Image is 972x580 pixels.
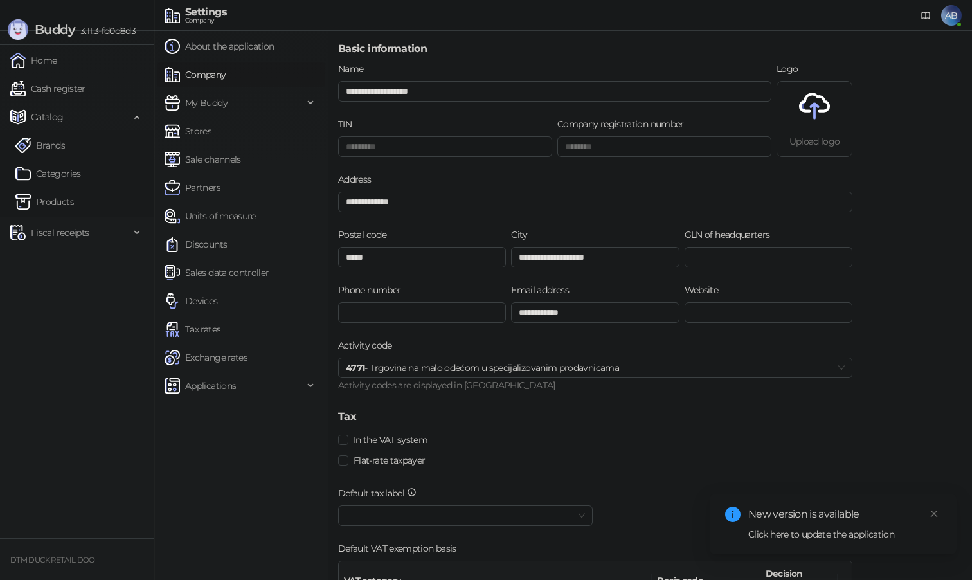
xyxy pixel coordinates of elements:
a: Units of measure [165,203,256,229]
span: info-circle [725,507,741,522]
div: Settings [185,7,227,17]
a: Discounts [165,231,227,257]
input: Phone number [338,302,506,323]
label: Activity code [338,338,400,352]
label: Website [685,283,726,297]
div: Activity codes are displayed in [GEOGRAPHIC_DATA] [338,378,852,394]
a: Sales data controller [165,260,269,285]
label: Name [338,62,372,76]
span: Buddy [35,22,75,37]
label: Email address [511,283,577,297]
img: Artikli [15,194,31,210]
input: Postal code [338,247,506,267]
span: My Buddy [185,90,228,116]
a: Brands [15,132,65,158]
a: Exchange rates [165,345,248,370]
div: Click here to update the application [748,527,941,541]
span: Upload logo [777,82,852,158]
a: Close [927,507,941,521]
label: Postal code [338,228,394,242]
label: Address [338,172,379,186]
a: Company [165,62,226,87]
a: Stores [165,118,212,144]
input: TIN [338,136,552,157]
span: - Trgovina na malo odećom u specijalizovanim prodavnicama [346,358,845,377]
a: ArtikliProducts [15,189,74,215]
a: Categories [15,161,81,186]
span: close [930,509,939,518]
div: Company [185,17,227,24]
input: Address [338,192,852,212]
label: Logo [777,62,806,76]
a: Sale channels [165,147,241,172]
a: About the application [165,33,274,59]
a: Cash register [10,76,85,102]
div: New version is available [748,507,941,522]
label: City [511,228,535,242]
img: Logo [8,19,28,40]
input: Email address [511,302,679,323]
small: DTM DUCK RETAIL DOO [10,556,95,565]
span: Flat-rate taxpayer [348,453,430,467]
input: Name [338,81,771,102]
label: Phone number [338,283,409,297]
label: Default tax label [338,486,425,500]
span: In the VAT system [348,433,433,447]
strong: 4771 [346,362,364,374]
label: GLN of headquarters [685,228,778,242]
label: TIN [338,117,359,131]
span: Catalog [31,104,64,130]
span: AB [941,5,962,26]
label: Default VAT exemption basis [338,541,464,556]
input: GLN of headquarters [685,247,852,267]
span: Fiscal receipts [31,220,89,246]
a: Home [10,48,57,73]
a: Documentation [915,5,936,26]
a: Tax rates [165,316,221,342]
input: Website [685,302,852,323]
a: Partners [165,175,221,201]
input: Company registration number [557,136,771,157]
input: City [511,247,679,267]
span: 3.11.3-fd0d8d3 [75,25,136,37]
p: Upload logo [777,134,852,149]
h5: Tax [338,409,852,424]
a: Devices [165,288,218,314]
span: Applications [185,373,236,399]
label: Company registration number [557,117,692,131]
h5: Basic information [338,41,852,57]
